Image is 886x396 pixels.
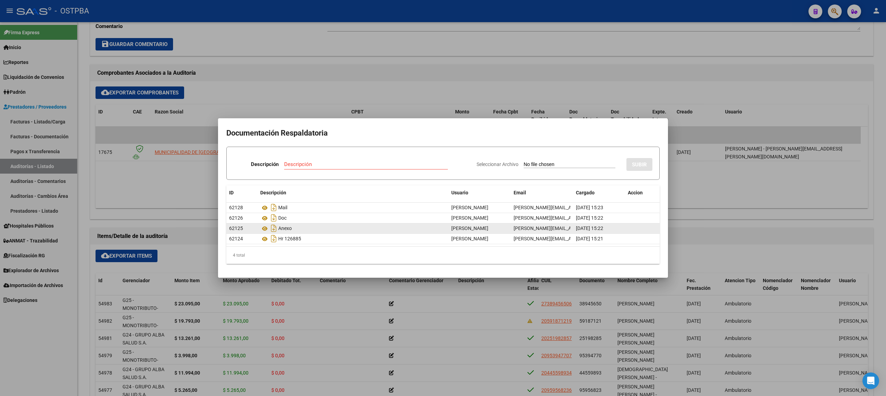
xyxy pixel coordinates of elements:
[451,190,468,195] span: Usuario
[511,185,573,200] datatable-header-cell: Email
[451,236,488,241] span: [PERSON_NAME]
[576,225,603,231] span: [DATE] 15:22
[226,185,257,200] datatable-header-cell: ID
[576,236,603,241] span: [DATE] 15:21
[226,127,660,140] h2: Documentación Respaldatoria
[576,205,603,210] span: [DATE] 15:23
[449,185,511,200] datatable-header-cell: Usuario
[625,185,660,200] datatable-header-cell: Accion
[229,225,243,231] span: 62125
[229,236,243,241] span: 62124
[514,190,526,195] span: Email
[514,225,664,231] span: [PERSON_NAME][EMAIL_ADDRESS][PERSON_NAME][DOMAIN_NAME]
[514,215,664,221] span: [PERSON_NAME][EMAIL_ADDRESS][PERSON_NAME][DOMAIN_NAME]
[229,215,243,221] span: 62126
[269,233,278,244] i: Descargar documento
[514,205,664,210] span: [PERSON_NAME][EMAIL_ADDRESS][PERSON_NAME][DOMAIN_NAME]
[260,233,446,244] div: Hr 126885
[451,205,488,210] span: [PERSON_NAME]
[269,202,278,213] i: Descargar documento
[626,158,652,171] button: SUBIR
[576,190,595,195] span: Cargado
[451,215,488,221] span: [PERSON_NAME]
[229,190,234,195] span: ID
[862,372,879,389] div: Open Intercom Messenger
[251,160,279,168] p: Descripción
[260,190,286,195] span: Descripción
[260,212,446,223] div: Doc
[229,205,243,210] span: 62128
[628,190,643,195] span: Accion
[514,236,664,241] span: [PERSON_NAME][EMAIL_ADDRESS][PERSON_NAME][DOMAIN_NAME]
[477,162,518,167] span: Seleccionar Archivo
[632,162,647,168] span: SUBIR
[260,223,446,234] div: Anexo
[257,185,449,200] datatable-header-cell: Descripción
[226,247,660,264] div: 4 total
[576,215,603,221] span: [DATE] 15:22
[269,212,278,223] i: Descargar documento
[573,185,625,200] datatable-header-cell: Cargado
[260,202,446,213] div: Mail
[451,225,488,231] span: [PERSON_NAME]
[269,223,278,234] i: Descargar documento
